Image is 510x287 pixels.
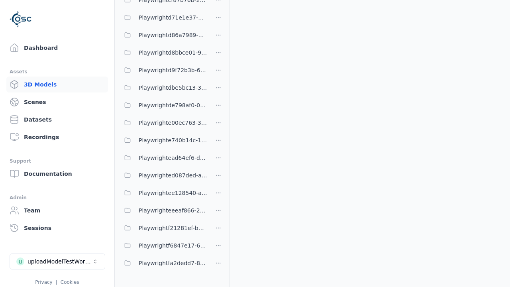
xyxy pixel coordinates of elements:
[139,118,207,128] span: Playwrighte00ec763-3b0b-4d03-9489-ed8b5d98d4c1
[139,65,207,75] span: Playwrightd9f72b3b-66f5-4fd0-9c49-a6be1a64c72c
[10,67,105,77] div: Assets
[10,8,32,30] img: Logo
[120,27,207,43] button: Playwrightd86a7989-a27e-4cc3-9165-73b2f9dacd14
[120,185,207,201] button: Playwrightee128540-aad7-45a2-a070-fbdd316a1489
[27,258,92,265] div: uploadModelTestWorkspace
[120,62,207,78] button: Playwrightd9f72b3b-66f5-4fd0-9c49-a6be1a64c72c
[139,30,207,40] span: Playwrightd86a7989-a27e-4cc3-9165-73b2f9dacd14
[139,100,207,110] span: Playwrightde798af0-0a13-4792-ac1d-0e6eb1e31492
[139,48,207,57] span: Playwrightd8bbce01-9637-468c-8f59-1050d21f77ba
[139,258,207,268] span: Playwrightfa2dedd7-83d1-48b2-a06f-a16c3db01942
[120,220,207,236] button: Playwrightf21281ef-bbe4-4d9a-bb9a-5ca1779a30ca
[139,171,207,180] span: Playwrighted087ded-a26a-4a83-8be4-6dc480afe69a
[120,80,207,96] button: Playwrightdbe5bc13-38ef-4d2f-9329-2437cdbf626b
[10,254,105,269] button: Select a workspace
[120,45,207,61] button: Playwrightd8bbce01-9637-468c-8f59-1050d21f77ba
[6,220,108,236] a: Sessions
[120,255,207,271] button: Playwrightfa2dedd7-83d1-48b2-a06f-a16c3db01942
[6,202,108,218] a: Team
[10,193,105,202] div: Admin
[139,206,207,215] span: Playwrighteeeaf866-269f-4b5e-b563-26faa539d0cd
[139,153,207,163] span: Playwrightead64ef6-db1b-4d5a-b49f-5bade78b8f72
[56,279,57,285] span: |
[6,112,108,128] a: Datasets
[10,156,105,166] div: Support
[120,115,207,131] button: Playwrighte00ec763-3b0b-4d03-9489-ed8b5d98d4c1
[120,167,207,183] button: Playwrighted087ded-a26a-4a83-8be4-6dc480afe69a
[139,188,207,198] span: Playwrightee128540-aad7-45a2-a070-fbdd316a1489
[120,132,207,148] button: Playwrighte740b14c-14da-4387-887c-6b8e872d97ef
[120,238,207,254] button: Playwrightf6847e17-6f9b-42ed-b81f-0b69b1da4f4a
[139,13,207,22] span: Playwrightd71e1e37-d31c-4572-b04d-3c18b6f85a3d
[6,166,108,182] a: Documentation
[120,202,207,218] button: Playwrighteeeaf866-269f-4b5e-b563-26faa539d0cd
[139,83,207,92] span: Playwrightdbe5bc13-38ef-4d2f-9329-2437cdbf626b
[16,258,24,265] div: u
[6,129,108,145] a: Recordings
[35,279,52,285] a: Privacy
[61,279,79,285] a: Cookies
[139,136,207,145] span: Playwrighte740b14c-14da-4387-887c-6b8e872d97ef
[120,10,207,26] button: Playwrightd71e1e37-d31c-4572-b04d-3c18b6f85a3d
[6,40,108,56] a: Dashboard
[139,241,207,250] span: Playwrightf6847e17-6f9b-42ed-b81f-0b69b1da4f4a
[6,94,108,110] a: Scenes
[139,223,207,233] span: Playwrightf21281ef-bbe4-4d9a-bb9a-5ca1779a30ca
[120,150,207,166] button: Playwrightead64ef6-db1b-4d5a-b49f-5bade78b8f72
[6,77,108,92] a: 3D Models
[120,97,207,113] button: Playwrightde798af0-0a13-4792-ac1d-0e6eb1e31492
